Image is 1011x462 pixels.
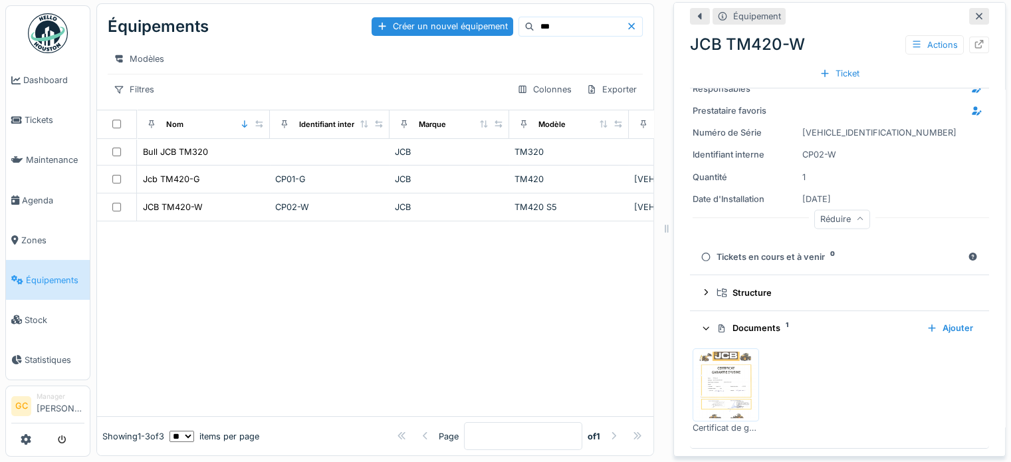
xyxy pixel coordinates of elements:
a: Tickets [6,100,90,140]
div: Prestataire favoris [693,104,792,117]
div: Numéro de Série [693,126,792,139]
div: JCB [395,146,504,158]
li: GC [11,396,31,416]
div: Créer un nouvel équipement [372,17,513,35]
strong: of 1 [588,430,600,443]
div: TM320 [514,146,623,158]
div: Actions [905,35,964,55]
span: Statistiques [25,354,84,366]
div: [VEHICLE_IDENTIFICATION_NUMBER] [634,201,743,213]
a: Maintenance [6,140,90,180]
div: Nom [166,119,183,130]
div: Réduire [814,209,870,229]
li: [PERSON_NAME] [37,392,84,420]
div: Identifiant interne [299,119,364,130]
div: Quantité [693,171,792,183]
span: Zones [21,234,84,247]
div: Ticket [814,64,865,82]
span: Maintenance [26,154,84,166]
div: Équipements [108,9,209,44]
div: Équipement [733,10,781,23]
summary: Structure [695,281,984,305]
div: Certificat de garantie JCB TM420S.pdf [693,421,759,434]
div: Modèles [108,49,170,68]
div: Structure [717,287,973,299]
div: Filtres [108,80,160,99]
div: Jcb TM420-G [143,173,200,185]
div: items per page [169,430,259,443]
img: plsmzh3zezfwmufovhyf6tqtzae4 [696,352,756,418]
div: Tickets en cours et à venir [701,251,962,263]
a: Équipements [6,260,90,300]
div: JCB [395,173,504,185]
span: Dashboard [23,74,84,86]
img: Badge_color-CXgf-gQk.svg [28,13,68,53]
div: [DATE] [802,193,831,205]
a: Zones [6,220,90,260]
div: Showing 1 - 3 of 3 [102,430,164,443]
div: Manager [37,392,84,402]
a: Dashboard [6,60,90,100]
div: [VEHICLE_IDENTIFICATION_NUMBER] [802,126,956,139]
div: Date d'Installation [693,193,792,205]
summary: Tickets en cours et à venir0 [695,245,984,269]
div: Modèle [538,119,566,130]
span: Stock [25,314,84,326]
a: Statistiques [6,340,90,380]
div: Ajouter [921,319,978,337]
div: Identifiant interne [693,148,792,161]
div: CP02-W [275,201,384,213]
span: Équipements [26,274,84,287]
div: Responsables [693,82,792,95]
span: Tickets [25,114,84,126]
div: Colonnes [511,80,578,99]
a: GC Manager[PERSON_NAME] [11,392,84,423]
a: Stock [6,300,90,340]
div: JCB [395,201,504,213]
div: Exporter [580,80,643,99]
div: JCB TM420-W [143,201,203,213]
div: Marque [419,119,446,130]
div: TM420 [514,173,623,185]
div: Documents [717,322,916,334]
summary: Documents1Ajouter [695,316,984,341]
div: 1 [802,171,806,183]
div: JCB TM420-W [690,33,989,57]
div: Bull JCB TM320 [143,146,208,158]
div: TM420 S5 [514,201,623,213]
div: Page [439,430,459,443]
a: Agenda [6,180,90,220]
div: CP01-G [275,173,384,185]
div: CP02-W [802,148,836,161]
span: Agenda [22,194,84,207]
div: [VEHICLE_IDENTIFICATION_NUMBER] [634,173,743,185]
